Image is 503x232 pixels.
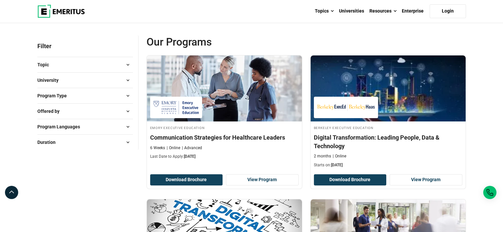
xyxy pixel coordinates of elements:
span: Duration [37,139,61,146]
img: Digital Transformation: Leading People, Data & Technology | Online Digital Transformation Course [311,55,466,121]
span: Program Languages [37,123,85,130]
p: 6 Weeks [150,145,165,151]
button: Topic [37,60,133,70]
span: University [37,77,64,84]
span: Topic [37,61,54,68]
a: View Program [226,174,299,185]
button: Program Type [37,91,133,101]
img: Berkeley Executive Education [317,100,375,115]
button: Download Brochure [150,174,223,185]
img: Communication Strategies for Healthcare Leaders | Online Healthcare Course [147,55,302,121]
a: Digital Transformation Course by Berkeley Executive Education - August 28, 2025 Berkeley Executiv... [311,55,466,171]
span: Offered by [37,108,65,115]
p: Starts on: [314,162,462,168]
button: Duration [37,137,133,147]
a: Login [430,4,466,18]
button: Download Brochure [314,174,387,185]
p: Filter [37,35,133,57]
h4: Communication Strategies for Healthcare Leaders [150,133,299,142]
h4: Emory Executive Education [150,125,299,130]
span: Program Type [37,92,72,99]
span: [DATE] [331,163,343,167]
p: Online [333,153,346,159]
button: Program Languages [37,122,133,132]
a: View Program [390,174,462,185]
span: [DATE] [184,154,195,159]
button: Offered by [37,106,133,116]
a: Healthcare Course by Emory Executive Education - August 22, 2025 Emory Executive Education Emory ... [147,55,302,163]
p: 2 months [314,153,331,159]
p: Advanced [182,145,202,151]
p: Online [167,145,180,151]
h4: Berkeley Executive Education [314,125,462,130]
p: Last Date to Apply: [150,154,299,159]
h4: Digital Transformation: Leading People, Data & Technology [314,133,462,150]
button: University [37,75,133,85]
span: Our Programs [147,35,306,49]
img: Emory Executive Education [153,100,199,115]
